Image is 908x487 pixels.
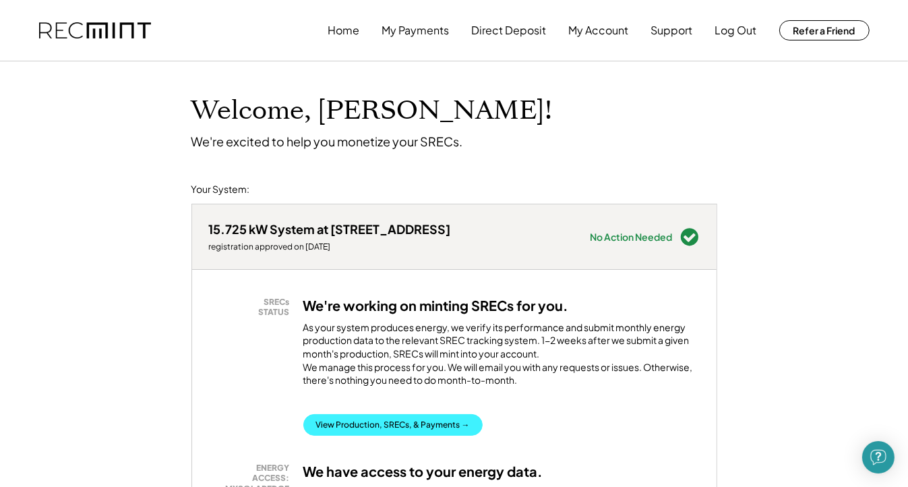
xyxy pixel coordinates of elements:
div: SRECs STATUS [216,297,290,318]
h1: Welcome, [PERSON_NAME]! [191,95,553,127]
div: Your System: [191,183,250,196]
h3: We have access to your energy data. [303,463,543,480]
button: My Payments [382,17,450,44]
img: recmint-logotype%403x.png [39,22,151,39]
div: 15.725 kW System at [STREET_ADDRESS] [209,221,451,237]
button: Direct Deposit [472,17,547,44]
div: We're excited to help you monetize your SRECs. [191,134,463,149]
button: Home [328,17,360,44]
button: View Production, SRECs, & Payments → [303,414,483,436]
div: Open Intercom Messenger [862,441,895,474]
h3: We're working on minting SRECs for you. [303,297,569,314]
button: Refer a Friend [779,20,870,40]
div: No Action Needed [591,232,673,241]
button: Support [651,17,693,44]
div: As your system produces energy, we verify its performance and submit monthly energy production da... [303,321,700,394]
button: My Account [569,17,629,44]
button: Log Out [715,17,757,44]
div: registration approved on [DATE] [209,241,451,252]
